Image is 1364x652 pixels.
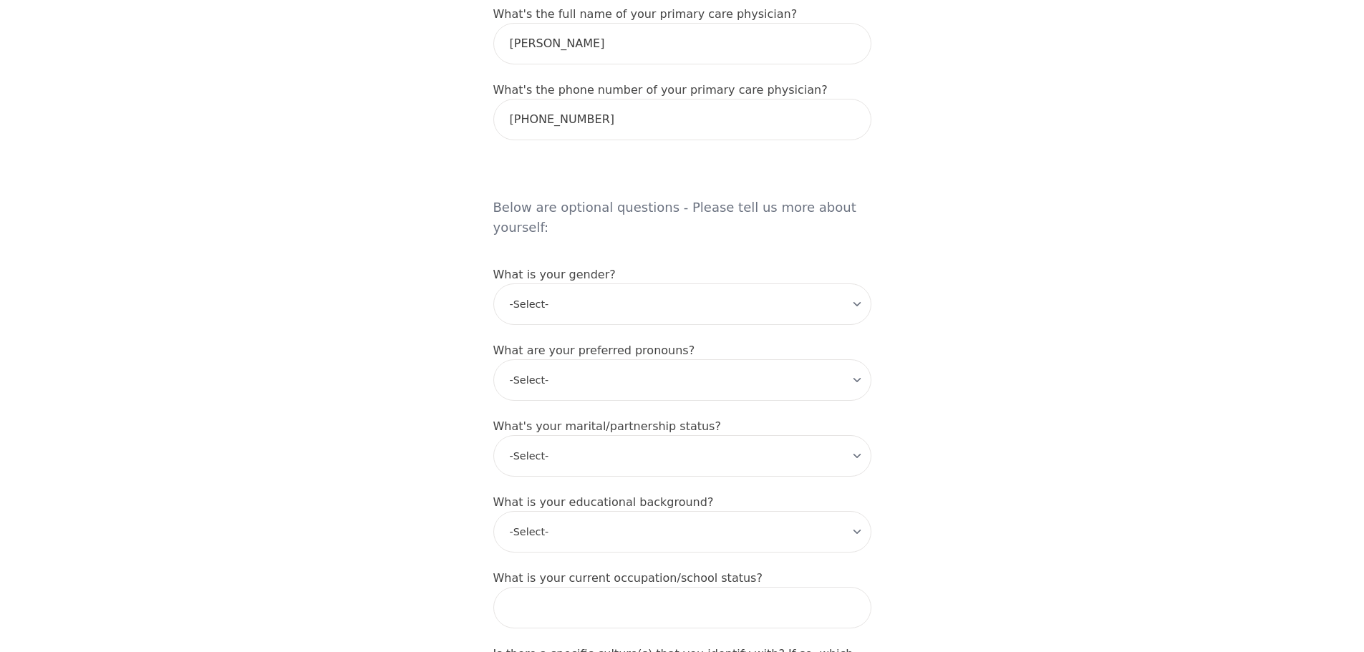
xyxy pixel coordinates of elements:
label: What is your gender? [493,268,616,281]
label: What's the full name of your primary care physician? [493,7,798,21]
label: What's your marital/partnership status? [493,419,721,433]
label: What are your preferred pronouns? [493,344,695,357]
label: What is your educational background? [493,495,714,509]
h5: Below are optional questions - Please tell us more about yourself: [493,157,871,249]
label: What's the phone number of your primary care physician? [493,83,828,97]
label: What is your current occupation/school status? [493,571,763,585]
